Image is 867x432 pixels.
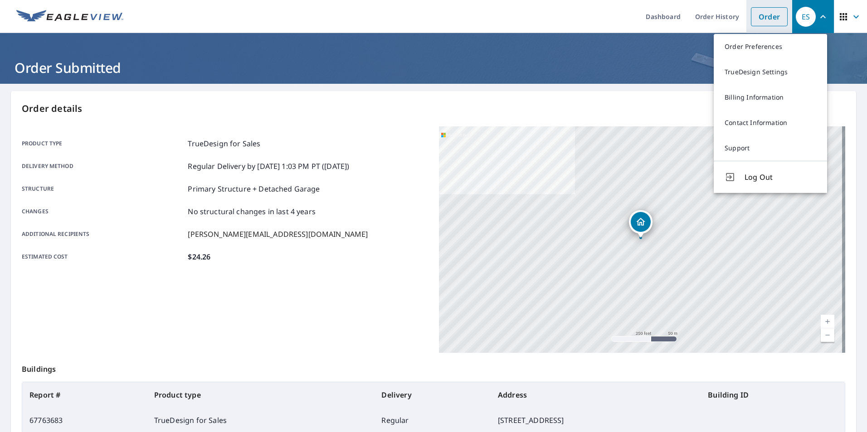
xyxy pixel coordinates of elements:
[188,138,260,149] p: TrueDesign for Sales
[22,206,184,217] p: Changes
[701,382,845,408] th: Building ID
[22,229,184,240] p: Additional recipients
[714,34,827,59] a: Order Preferences
[821,315,834,328] a: Current Level 17, Zoom In
[821,328,834,342] a: Current Level 17, Zoom Out
[22,251,184,262] p: Estimated cost
[147,382,375,408] th: Product type
[16,10,123,24] img: EV Logo
[22,353,845,382] p: Buildings
[188,183,320,194] p: Primary Structure + Detached Garage
[714,135,827,161] a: Support
[714,85,827,110] a: Billing Information
[714,59,827,85] a: TrueDesign Settings
[188,251,210,262] p: $24.26
[629,210,653,238] div: Dropped pin, building 1, Residential property, 1751 Patriot Blvd Glenview, IL 60026
[22,102,845,115] p: Order details
[22,161,184,172] p: Delivery method
[374,382,490,408] th: Delivery
[491,382,701,408] th: Address
[22,382,147,408] th: Report #
[188,206,316,217] p: No structural changes in last 4 years
[714,161,827,193] button: Log Out
[22,138,184,149] p: Product type
[714,110,827,135] a: Contact Information
[188,161,349,172] p: Regular Delivery by [DATE] 1:03 PM PT ([DATE])
[796,7,816,27] div: ES
[22,183,184,194] p: Structure
[188,229,368,240] p: [PERSON_NAME][EMAIL_ADDRESS][DOMAIN_NAME]
[751,7,788,26] a: Order
[11,58,856,77] h1: Order Submitted
[745,172,816,182] span: Log Out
